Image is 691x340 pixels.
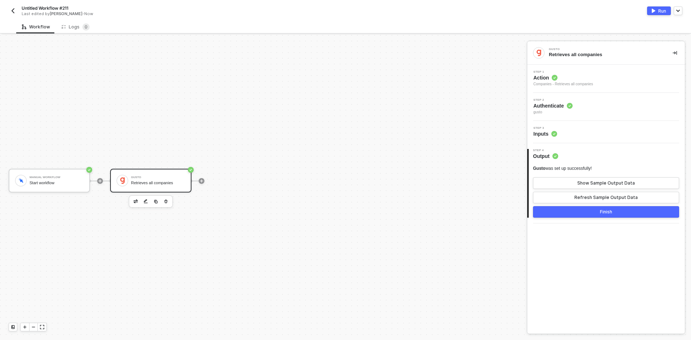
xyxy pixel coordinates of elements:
[40,325,44,329] span: icon-expand
[533,153,558,160] span: Output
[9,6,17,15] button: back
[533,127,557,130] span: Step 3
[131,181,185,185] div: Retrieves all companies
[199,179,204,183] span: icon-play
[50,11,82,16] span: [PERSON_NAME]
[30,181,83,185] div: Start workflow
[577,180,635,186] div: Show Sample Output Data
[154,199,158,204] img: copy-block
[652,9,655,13] img: activate
[533,109,573,115] span: gusto
[533,81,593,87] div: Companies - Retrieves all companies
[533,74,593,81] span: Action
[31,325,36,329] span: icon-minus
[22,5,68,11] span: Untitled Workflow #211
[131,176,185,179] div: Gusto
[600,209,612,215] div: Finish
[549,48,657,51] div: Gusto
[98,179,102,183] span: icon-play
[673,51,677,55] span: icon-collapse-right
[119,177,126,184] img: icon
[658,8,666,14] div: Run
[533,102,573,109] span: Authenticate
[527,149,685,218] div: Step 4Output Gustowas set up successfully!Show Sample Output DataRefresh Sample Output DataFinish
[30,176,83,179] div: Manual Workflow
[188,167,194,173] span: icon-success-page
[134,199,138,203] img: edit-cred
[533,192,679,203] button: Refresh Sample Output Data
[62,23,90,31] div: Logs
[86,167,92,173] span: icon-success-page
[82,23,90,31] sup: 0
[152,197,160,206] button: copy-block
[647,6,671,15] button: activateRun
[18,177,24,183] img: icon
[144,199,148,204] img: edit-cred
[22,11,329,17] div: Last edited by - Now
[533,166,546,171] span: Gusto
[527,71,685,87] div: Step 1Action Companies - Retrieves all companies
[533,71,593,73] span: Step 1
[549,51,661,58] div: Retrieves all companies
[527,99,685,115] div: Step 2Authenticate gusto
[574,195,638,200] div: Refresh Sample Output Data
[23,325,27,329] span: icon-play
[533,166,592,172] div: was set up successfully!
[141,197,150,206] button: edit-cred
[533,177,679,189] button: Show Sample Output Data
[533,149,558,152] span: Step 4
[536,50,542,56] img: integration-icon
[527,127,685,137] div: Step 3Inputs
[533,206,679,218] button: Finish
[533,99,573,101] span: Step 2
[131,197,140,206] button: edit-cred
[533,130,557,137] span: Inputs
[22,24,50,30] div: Workflow
[10,8,16,14] img: back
